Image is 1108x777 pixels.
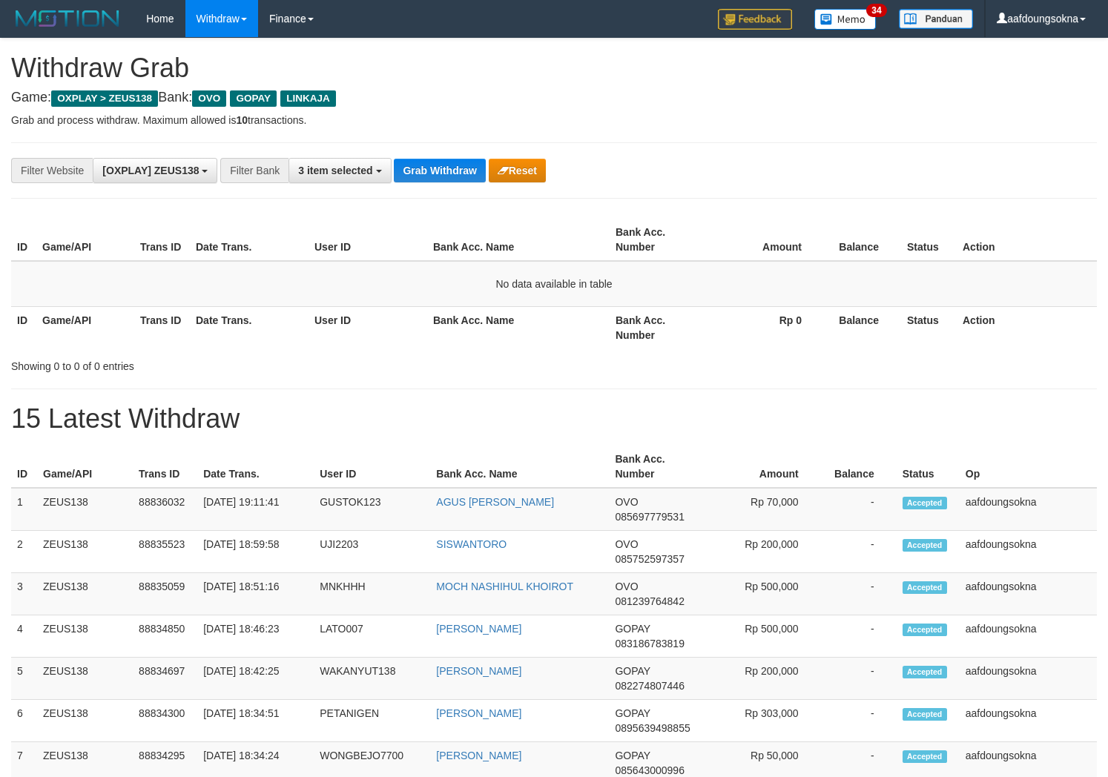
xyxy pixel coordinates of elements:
[901,306,957,348] th: Status
[133,488,197,531] td: 88836032
[11,404,1097,434] h1: 15 Latest Withdraw
[314,658,430,700] td: WAKANYUT138
[37,488,133,531] td: ZEUS138
[615,595,684,607] span: Copy 081239764842 to clipboard
[615,538,638,550] span: OVO
[11,53,1097,83] h1: Withdraw Grab
[903,750,947,763] span: Accepted
[314,446,430,488] th: User ID
[821,573,897,615] td: -
[814,9,877,30] img: Button%20Memo.svg
[37,700,133,742] td: ZEUS138
[615,707,650,719] span: GOPAY
[11,446,37,488] th: ID
[824,306,901,348] th: Balance
[609,446,706,488] th: Bank Acc. Number
[901,219,957,261] th: Status
[960,573,1097,615] td: aafdoungsokna
[11,7,124,30] img: MOTION_logo.png
[11,658,37,700] td: 5
[821,615,897,658] td: -
[436,623,521,635] a: [PERSON_NAME]
[903,497,947,509] span: Accepted
[197,573,314,615] td: [DATE] 18:51:16
[192,90,226,107] span: OVO
[707,446,821,488] th: Amount
[708,219,824,261] th: Amount
[615,680,684,692] span: Copy 082274807446 to clipboard
[610,219,708,261] th: Bank Acc. Number
[197,446,314,488] th: Date Trans.
[430,446,609,488] th: Bank Acc. Name
[615,511,684,523] span: Copy 085697779531 to clipboard
[298,165,372,176] span: 3 item selected
[821,488,897,531] td: -
[37,615,133,658] td: ZEUS138
[197,658,314,700] td: [DATE] 18:42:25
[957,219,1097,261] th: Action
[51,90,158,107] span: OXPLAY > ZEUS138
[866,4,886,17] span: 34
[615,638,684,649] span: Copy 083186783819 to clipboard
[615,623,650,635] span: GOPAY
[610,306,708,348] th: Bank Acc. Number
[36,306,134,348] th: Game/API
[903,539,947,552] span: Accepted
[821,700,897,742] td: -
[960,658,1097,700] td: aafdoungsokna
[11,306,36,348] th: ID
[133,700,197,742] td: 88834300
[436,707,521,719] a: [PERSON_NAME]
[190,219,309,261] th: Date Trans.
[707,615,821,658] td: Rp 500,000
[236,114,248,126] strong: 10
[897,446,960,488] th: Status
[394,159,485,182] button: Grab Withdraw
[197,531,314,573] td: [DATE] 18:59:58
[821,658,897,700] td: -
[220,158,288,183] div: Filter Bank
[718,9,792,30] img: Feedback.jpg
[11,353,451,374] div: Showing 0 to 0 of 0 entries
[960,700,1097,742] td: aafdoungsokna
[314,531,430,573] td: UJI2203
[314,488,430,531] td: GUSTOK123
[427,219,610,261] th: Bank Acc. Name
[314,700,430,742] td: PETANIGEN
[707,573,821,615] td: Rp 500,000
[899,9,973,29] img: panduan.png
[197,615,314,658] td: [DATE] 18:46:23
[960,615,1097,658] td: aafdoungsokna
[11,90,1097,105] h4: Game: Bank:
[903,581,947,594] span: Accepted
[36,219,134,261] th: Game/API
[11,219,36,261] th: ID
[824,219,901,261] th: Balance
[314,573,430,615] td: MNKHHH
[309,306,427,348] th: User ID
[436,496,554,508] a: AGUS [PERSON_NAME]
[133,446,197,488] th: Trans ID
[11,488,37,531] td: 1
[960,531,1097,573] td: aafdoungsokna
[615,581,638,592] span: OVO
[288,158,391,183] button: 3 item selected
[11,700,37,742] td: 6
[102,165,199,176] span: [OXPLAY] ZEUS138
[957,306,1097,348] th: Action
[707,658,821,700] td: Rp 200,000
[960,446,1097,488] th: Op
[821,531,897,573] td: -
[314,615,430,658] td: LATO007
[615,496,638,508] span: OVO
[489,159,546,182] button: Reset
[190,306,309,348] th: Date Trans.
[707,488,821,531] td: Rp 70,000
[37,573,133,615] td: ZEUS138
[11,261,1097,307] td: No data available in table
[903,708,947,721] span: Accepted
[37,658,133,700] td: ZEUS138
[134,219,190,261] th: Trans ID
[427,306,610,348] th: Bank Acc. Name
[133,573,197,615] td: 88835059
